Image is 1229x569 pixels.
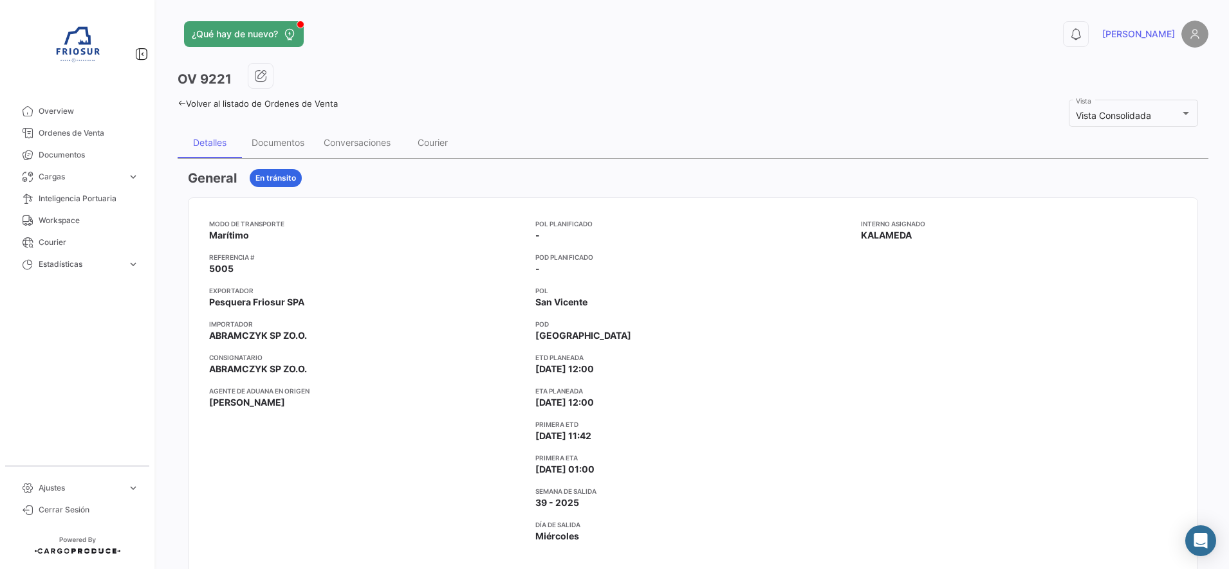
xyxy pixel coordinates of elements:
app-card-info-title: Importador [209,319,525,329]
span: KALAMEDA [861,229,912,242]
img: placeholder-user.png [1181,21,1208,48]
span: Overview [39,105,139,117]
span: expand_more [127,482,139,494]
span: San Vicente [535,296,587,309]
app-card-info-title: Día de Salida [535,519,851,530]
span: [DATE] 12:00 [535,396,594,409]
app-card-info-title: Consignatario [209,352,525,363]
div: Conversaciones [324,137,391,148]
span: expand_more [127,171,139,183]
app-card-info-title: ETA planeada [535,386,851,396]
button: ¿Qué hay de nuevo? [184,21,304,47]
span: Cerrar Sesión [39,504,139,516]
span: Ajustes [39,482,122,494]
span: - [535,262,540,275]
app-card-info-title: Interno Asignado [861,219,1177,229]
span: Cargas [39,171,122,183]
span: ¿Qué hay de nuevo? [192,28,278,41]
a: Documentos [10,144,144,166]
span: 5005 [209,262,234,275]
app-card-info-title: Agente de Aduana en Origen [209,386,525,396]
span: Courier [39,237,139,248]
span: [PERSON_NAME] [1102,28,1175,41]
div: Courier [418,137,448,148]
app-card-info-title: POD [535,319,851,329]
span: Miércoles [535,530,579,543]
a: Overview [10,100,144,122]
app-card-info-title: POL Planificado [535,219,851,229]
div: Documentos [252,137,304,148]
span: Pesquera Friosur SPA [209,296,304,309]
div: Abrir Intercom Messenger [1185,525,1216,556]
app-card-info-title: Modo de Transporte [209,219,525,229]
span: Vista Consolidada [1076,110,1151,121]
span: Estadísticas [39,258,122,270]
a: Volver al listado de Ordenes de Venta [178,98,338,109]
h3: OV 9221 [178,70,232,88]
app-card-info-title: POL [535,285,851,296]
span: [DATE] 11:42 [535,429,591,442]
span: Ordenes de Venta [39,127,139,139]
app-card-info-title: POD Planificado [535,252,851,262]
div: Detalles [193,137,226,148]
span: expand_more [127,258,139,270]
app-card-info-title: Primera ETA [535,453,851,463]
img: 6ea6c92c-e42a-4aa8-800a-31a9cab4b7b0.jpg [45,15,109,80]
span: Documentos [39,149,139,161]
span: [DATE] 01:00 [535,463,595,476]
app-card-info-title: ETD planeada [535,352,851,363]
a: Courier [10,231,144,253]
span: En tránsito [255,172,296,184]
h3: General [188,169,237,187]
span: [DATE] 12:00 [535,363,594,375]
a: Ordenes de Venta [10,122,144,144]
a: Inteligencia Portuaria [10,188,144,210]
app-card-info-title: Primera ETD [535,419,851,429]
span: 39 - 2025 [535,496,579,509]
a: Workspace [10,210,144,231]
span: Inteligencia Portuaria [39,193,139,204]
app-card-info-title: Referencia # [209,252,525,262]
span: Marítimo [209,229,249,242]
span: ABRAMCZYK SP ZO.O. [209,363,307,375]
span: Workspace [39,215,139,226]
span: [GEOGRAPHIC_DATA] [535,329,631,342]
span: [PERSON_NAME] [209,396,285,409]
span: ABRAMCZYK SP ZO.O. [209,329,307,342]
app-card-info-title: Semana de Salida [535,486,851,496]
span: - [535,229,540,242]
app-card-info-title: Exportador [209,285,525,296]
